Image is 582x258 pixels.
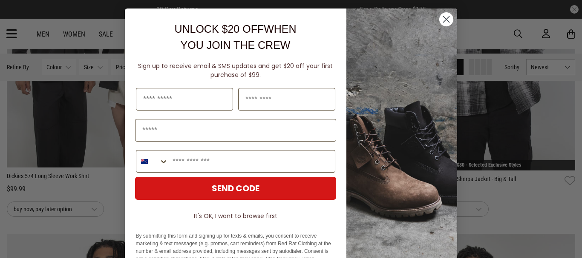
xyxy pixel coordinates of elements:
[7,3,32,29] button: Open LiveChat chat widget
[264,23,297,35] span: WHEN
[135,208,336,224] button: It's OK, I want to browse first
[439,12,454,27] button: Close dialog
[136,150,168,172] button: Search Countries
[135,119,336,142] input: Email
[136,88,233,111] input: First Name
[141,158,148,165] img: New Zealand
[175,23,264,35] span: UNLOCK $20 OFF
[181,39,291,51] span: YOU JOIN THE CREW
[135,177,336,200] button: SEND CODE
[138,62,333,79] span: Sign up to receive email & SMS updates and get $20 off your first purchase of $99.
